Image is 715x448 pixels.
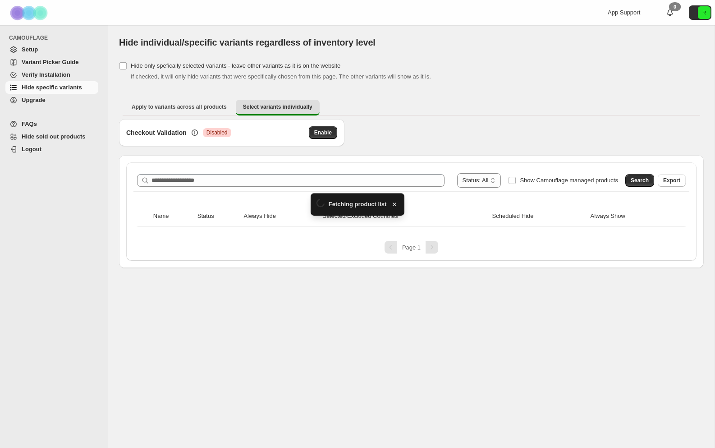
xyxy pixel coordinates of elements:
span: Variant Picker Guide [22,59,78,65]
th: Scheduled Hide [490,206,588,226]
span: Upgrade [22,97,46,103]
button: Select variants individually [236,100,320,115]
span: Select variants individually [243,103,312,111]
a: 0 [665,8,674,17]
span: Verify Installation [22,71,70,78]
th: Always Hide [241,206,320,226]
span: Fetching product list [329,200,387,209]
div: Select variants individually [119,119,704,268]
span: App Support [608,9,640,16]
span: Hide specific variants [22,84,82,91]
nav: Pagination [133,241,689,254]
span: Show Camouflage managed products [520,177,618,184]
span: Hide only spefically selected variants - leave other variants as it is on the website [131,62,340,69]
span: Search [631,177,649,184]
button: Avatar with initials R [689,5,711,20]
span: Hide sold out products [22,133,86,140]
span: Logout [22,146,41,152]
th: Status [195,206,241,226]
span: CAMOUFLAGE [9,34,102,42]
span: Page 1 [402,244,421,251]
a: Variant Picker Guide [5,56,98,69]
button: Export [658,174,686,187]
span: Apply to variants across all products [132,103,227,111]
a: Setup [5,43,98,56]
a: Upgrade [5,94,98,106]
span: FAQs [22,120,37,127]
div: 0 [669,2,681,11]
a: Verify Installation [5,69,98,81]
span: Export [663,177,680,184]
span: Setup [22,46,38,53]
span: Avatar with initials R [698,6,710,19]
th: Always Show [588,206,673,226]
text: R [702,10,706,15]
span: Hide individual/specific variants regardless of inventory level [119,37,376,47]
h3: Checkout Validation [126,128,187,137]
span: Disabled [206,129,228,136]
a: Logout [5,143,98,156]
span: Enable [314,129,332,136]
button: Apply to variants across all products [124,100,234,114]
button: Enable [309,126,337,139]
button: Search [625,174,654,187]
span: If checked, it will only hide variants that were specifically chosen from this page. The other va... [131,73,431,80]
a: Hide specific variants [5,81,98,94]
a: Hide sold out products [5,130,98,143]
th: Selected/Excluded Countries [320,206,490,226]
a: FAQs [5,118,98,130]
img: Camouflage [7,0,52,25]
th: Name [151,206,195,226]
